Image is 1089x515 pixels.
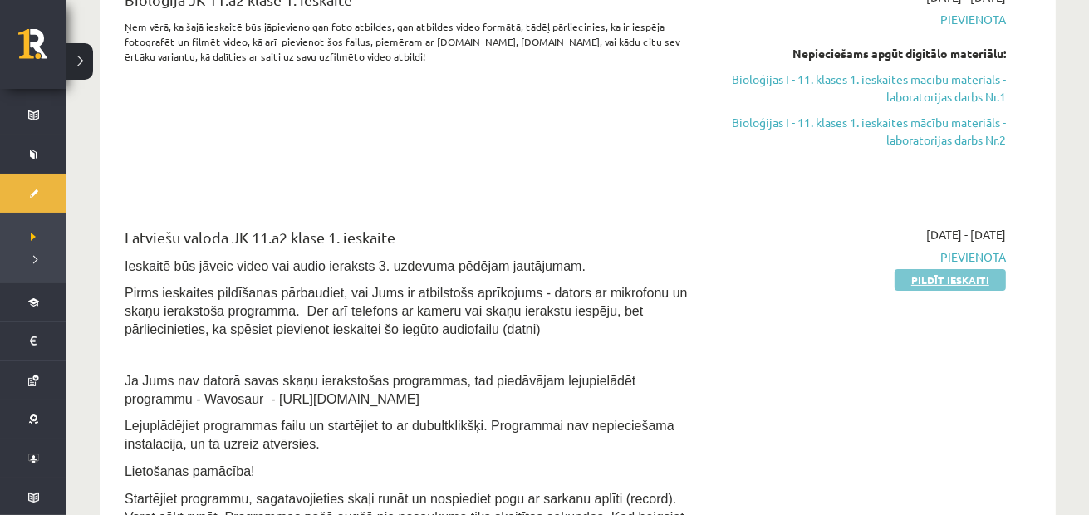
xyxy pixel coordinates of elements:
[125,464,255,478] span: Lietošanas pamācība!
[125,19,704,64] p: Ņem vērā, ka šajā ieskaitē būs jāpievieno gan foto atbildes, gan atbildes video formātā, tādēļ pā...
[18,29,66,71] a: Rīgas 1. Tālmācības vidusskola
[895,269,1006,291] a: Pildīt ieskaiti
[728,11,1006,28] span: Pievienota
[728,114,1006,149] a: Bioloģijas I - 11. klases 1. ieskaites mācību materiāls - laboratorijas darbs Nr.2
[125,419,674,451] span: Lejuplādējiet programmas failu un startējiet to ar dubultklikšķi. Programmai nav nepieciešama ins...
[926,226,1006,243] span: [DATE] - [DATE]
[125,374,635,406] span: Ja Jums nav datorā savas skaņu ierakstošas programmas, tad piedāvājam lejupielādēt programmu - Wa...
[728,45,1006,62] div: Nepieciešams apgūt digitālo materiālu:
[125,226,704,257] div: Latviešu valoda JK 11.a2 klase 1. ieskaite
[125,259,586,273] span: Ieskaitē būs jāveic video vai audio ieraksts 3. uzdevuma pēdējam jautājumam.
[125,286,688,336] span: Pirms ieskaites pildīšanas pārbaudiet, vai Jums ir atbilstošs aprīkojums - dators ar mikrofonu un...
[728,71,1006,105] a: Bioloģijas I - 11. klases 1. ieskaites mācību materiāls - laboratorijas darbs Nr.1
[728,248,1006,266] span: Pievienota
